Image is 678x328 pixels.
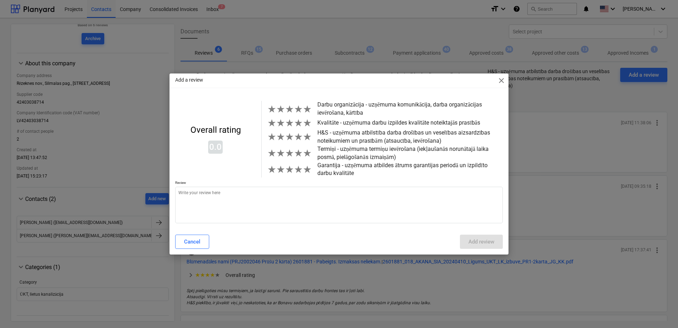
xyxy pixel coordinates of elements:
[294,164,303,175] span: ★
[184,237,200,246] div: Cancel
[317,101,503,117] p: Darbu organizācija - uzņēmuma komunikācija, darba organizācijas ievērošana, kārtība
[276,117,285,129] span: ★
[276,164,285,175] span: ★
[285,131,294,143] span: ★
[175,180,503,186] p: Review
[303,147,312,159] span: ★
[317,162,503,178] p: Garantija - uzņēmuma atbildes ātrums garantijas periodā un izpildīto darbu kvalitāte
[267,164,276,175] span: ★
[294,131,303,143] span: ★
[267,117,276,129] span: ★
[267,147,276,159] span: ★
[294,103,303,115] span: ★
[303,164,312,175] span: ★
[294,147,303,159] span: ★
[276,103,285,115] span: ★
[208,141,223,153] span: 0.0
[276,147,285,159] span: ★
[190,125,241,135] div: Overall rating
[267,103,276,115] span: ★
[317,129,503,145] p: H&S - uzņēmuma atbilstība darba drošības un veselības aizsardzības noteikumiem un prasībām (atsau...
[317,145,503,162] p: Termiņi - uzņēmuma termiņu ievērošana (iekļaušanās norunātajā laika posmā, pielāgošanās izmaiņām)
[285,103,294,115] span: ★
[303,131,312,143] span: ★
[303,117,312,129] span: ★
[267,131,276,143] span: ★
[317,119,503,127] p: Kvalitāte - uzņēmuma darbu izpildes kvalitāte noteiktajās prasībās
[285,164,294,175] span: ★
[497,76,506,85] span: close
[303,103,312,115] span: ★
[285,117,294,129] span: ★
[285,147,294,159] span: ★
[276,131,285,143] span: ★
[175,235,209,249] button: Cancel
[175,76,203,84] p: Add a review
[294,117,303,129] span: ★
